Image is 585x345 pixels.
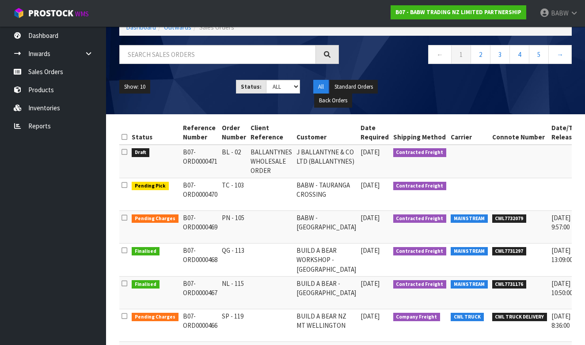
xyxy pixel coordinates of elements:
span: [DATE] 13:09:00 [551,246,573,264]
span: Sales Orders [199,23,234,31]
td: J BALLANTYNE & CO LTD (BALLANTYNES) [294,145,358,178]
th: Carrier [448,121,490,145]
td: BL - 02 [220,145,248,178]
td: BABW - [GEOGRAPHIC_DATA] [294,210,358,243]
span: Contracted Freight [393,247,447,256]
th: Connote Number [490,121,550,145]
a: 5 [529,45,549,64]
span: [DATE] 10:50:00 [551,279,573,297]
span: Contracted Freight [393,280,447,289]
span: Draft [132,148,149,157]
button: All [313,80,329,94]
span: MAINSTREAM [451,247,488,256]
td: BABW - TAURANGA CROSSING [294,178,358,210]
span: CWL7731297 [492,247,527,256]
td: SP - 119 [220,309,248,342]
span: Pending Charges [132,214,179,223]
button: Show: 10 [119,80,150,94]
span: CWL7731176 [492,280,527,289]
td: BUILD A BEAR - [GEOGRAPHIC_DATA] [294,277,358,309]
a: 4 [509,45,529,64]
td: B07-ORD0000471 [181,145,220,178]
th: Client Reference [248,121,294,145]
td: QG - 113 [220,243,248,276]
span: BABW [551,9,569,17]
img: cube-alt.png [13,7,24,19]
span: Finalised [132,247,160,256]
th: Date Required [358,121,391,145]
td: BUILD A BEAR WORKSHOP - [GEOGRAPHIC_DATA] [294,243,358,276]
td: B07-ORD0000470 [181,178,220,210]
span: [DATE] [361,246,380,255]
span: CWL TRUCK DELIVERY [492,313,547,322]
span: [DATE] [361,279,380,288]
span: Contracted Freight [393,148,447,157]
span: [DATE] 8:36:00 [551,312,570,330]
small: WMS [75,10,89,18]
span: [DATE] [361,214,380,222]
th: Shipping Method [391,121,449,145]
th: Reference Number [181,121,220,145]
a: ← [428,45,452,64]
span: [DATE] 9:57:00 [551,214,570,231]
nav: Page navigation [352,45,572,67]
span: Finalised [132,280,160,289]
span: CWL TRUCK [451,313,484,322]
button: Standard Orders [330,80,378,94]
a: → [548,45,572,64]
span: [DATE] [361,148,380,156]
a: 3 [490,45,510,64]
span: Company Freight [393,313,441,322]
td: BALLANTYNES WHOLESALE ORDER [248,145,294,178]
strong: B07 - BABW TRADING NZ LIMITED PARTNERSHIP [395,8,521,16]
td: B07-ORD0000469 [181,210,220,243]
span: [DATE] [361,312,380,320]
button: Back Orders [314,94,352,108]
th: Order Number [220,121,248,145]
span: Pending Pick [132,182,169,191]
span: MAINSTREAM [451,214,488,223]
span: CWL7732079 [492,214,527,223]
td: BUILD A BEAR NZ MT WELLINGTON [294,309,358,342]
th: Customer [294,121,358,145]
strong: Status: [241,83,262,90]
span: ProStock [28,7,73,19]
span: [DATE] [361,181,380,189]
input: Search sales orders [119,45,316,64]
td: B07-ORD0000468 [181,243,220,276]
span: Contracted Freight [393,182,447,191]
a: Dashboard [126,23,156,31]
td: B07-ORD0000466 [181,309,220,342]
td: TC - 103 [220,178,248,210]
th: Status [129,121,181,145]
td: B07-ORD0000467 [181,277,220,309]
td: PN - 105 [220,210,248,243]
a: 2 [471,45,490,64]
span: MAINSTREAM [451,280,488,289]
a: Outwards [164,23,191,31]
td: NL - 115 [220,277,248,309]
a: 1 [451,45,471,64]
span: Contracted Freight [393,214,447,223]
span: Pending Charges [132,313,179,322]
